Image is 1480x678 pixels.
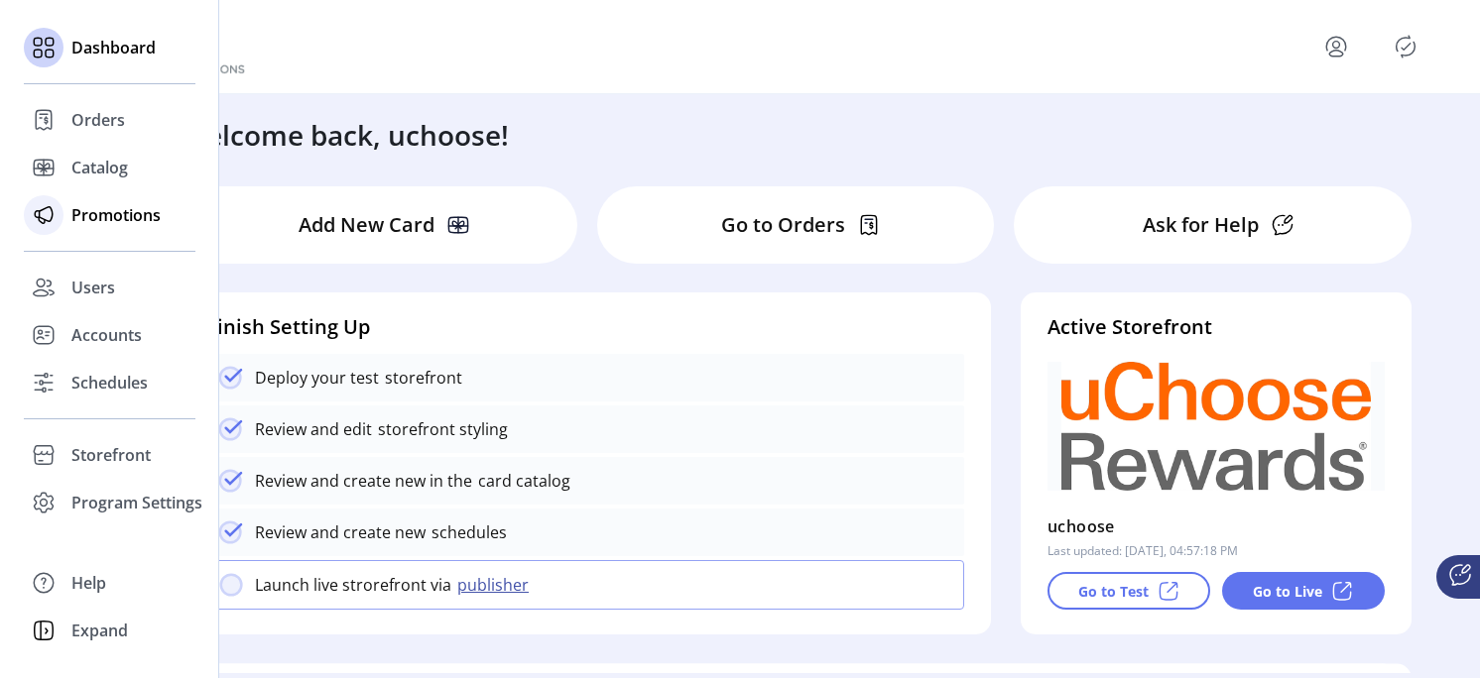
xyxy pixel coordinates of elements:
button: Publisher Panel [1390,31,1421,62]
p: Add New Card [299,210,434,240]
h3: Welcome back, uchoose! [181,114,509,156]
span: Schedules [71,371,148,395]
span: Promotions [71,203,161,227]
span: Orders [71,108,125,132]
p: card catalog [472,469,570,493]
span: Storefront [71,443,151,467]
h4: Finish Setting Up [206,312,964,342]
p: storefront [379,366,462,390]
p: uchoose [1048,510,1115,542]
p: Go to Live [1253,581,1322,602]
p: Go to Orders [721,210,845,240]
span: Help [71,571,106,595]
p: storefront styling [372,417,508,441]
span: Program Settings [71,491,202,514]
p: Review and create new [255,520,426,544]
span: Catalog [71,156,128,179]
button: menu [1320,31,1352,62]
p: schedules [426,520,507,544]
p: Ask for Help [1143,210,1259,240]
span: Dashboard [71,36,156,59]
p: Launch live strorefront via [255,573,451,597]
p: Last updated: [DATE], 04:57:18 PM [1048,542,1238,560]
p: Review and edit [255,417,372,441]
p: Go to Test [1078,581,1149,602]
button: publisher [451,573,541,597]
h4: Active Storefront [1048,312,1385,342]
p: Review and create new in the [255,469,472,493]
span: Accounts [71,323,142,347]
span: Expand [71,619,128,642]
span: Users [71,276,115,299]
p: Deploy your test [255,366,379,390]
